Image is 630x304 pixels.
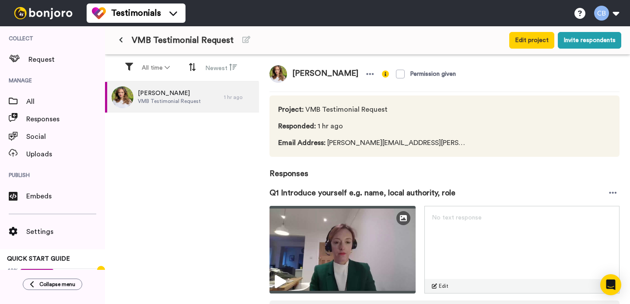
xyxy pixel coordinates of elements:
[105,82,259,113] a: [PERSON_NAME]VMB Testimonial Request1 hr ago
[278,104,471,115] span: VMB Testimonial Request
[278,106,304,113] span: Project :
[39,281,75,288] span: Collapse menu
[7,267,18,274] span: 42%
[26,149,105,159] span: Uploads
[287,65,364,83] span: [PERSON_NAME]
[278,121,471,131] span: 1 hr ago
[7,256,70,262] span: QUICK START GUIDE
[278,139,325,146] span: Email Address :
[269,157,619,180] span: Responses
[224,94,255,101] div: 1 hr ago
[138,89,201,98] span: [PERSON_NAME]
[26,191,105,201] span: Embeds
[132,34,234,46] span: VMB Testimonial Request
[26,96,105,107] span: All
[200,60,242,76] button: Newest
[269,65,287,83] img: 9676964e-a813-406a-b7f7-209573764960.jpeg
[23,279,82,290] button: Collapse menu
[136,60,175,76] button: All time
[410,70,456,78] div: Permission given
[26,226,105,237] span: Settings
[28,54,105,65] span: Request
[10,7,76,19] img: bj-logo-header-white.svg
[111,7,161,19] span: Testimonials
[558,32,621,49] button: Invite respondents
[26,114,105,124] span: Responses
[26,131,105,142] span: Social
[97,266,105,274] div: Tooltip anchor
[509,32,554,49] button: Edit project
[278,123,316,130] span: Responded :
[269,187,455,199] span: Q1 Introduce yourself e.g. name, local authority, role
[112,86,133,108] img: 9676964e-a813-406a-b7f7-209573764960.jpeg
[600,274,621,295] div: Open Intercom Messenger
[382,71,389,78] img: info-yellow.svg
[278,138,471,148] span: [PERSON_NAME][EMAIL_ADDRESS][PERSON_NAME][DOMAIN_NAME]
[138,98,201,105] span: VMB Testimonial Request
[92,6,106,20] img: tm-color.svg
[432,215,482,221] span: No text response
[269,206,416,293] img: e16553c7-6939-41ff-aa92-73dc5fce5eb5-thumbnail_full-1758218343.jpg
[439,283,448,290] span: Edit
